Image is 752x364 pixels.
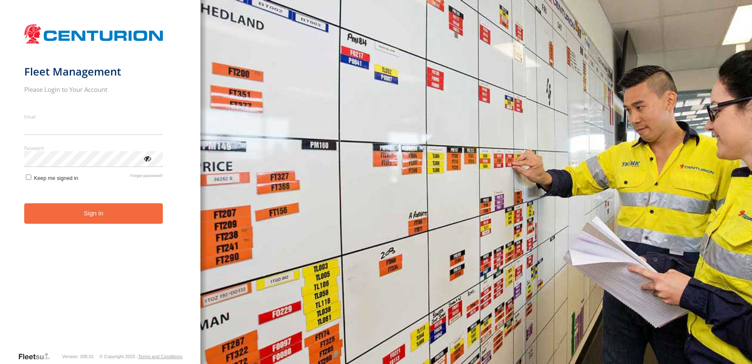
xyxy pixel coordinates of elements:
[24,20,177,351] form: main
[24,85,163,94] h2: Please Login to Your Account
[24,114,163,120] label: Email
[24,203,163,224] button: Sign in
[24,145,163,151] label: Password
[131,173,163,181] a: Forgot password?
[99,354,182,359] div: © Copyright 2025 -
[18,352,56,361] a: Visit our Website
[138,354,182,359] a: Terms and Conditions
[143,154,151,162] div: ViewPassword
[34,175,78,181] span: Keep me signed in
[62,354,94,359] div: Version: 308.01
[24,23,163,45] img: Centurion Transport
[24,65,163,78] h1: Fleet Management
[26,174,31,180] input: Keep me signed in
